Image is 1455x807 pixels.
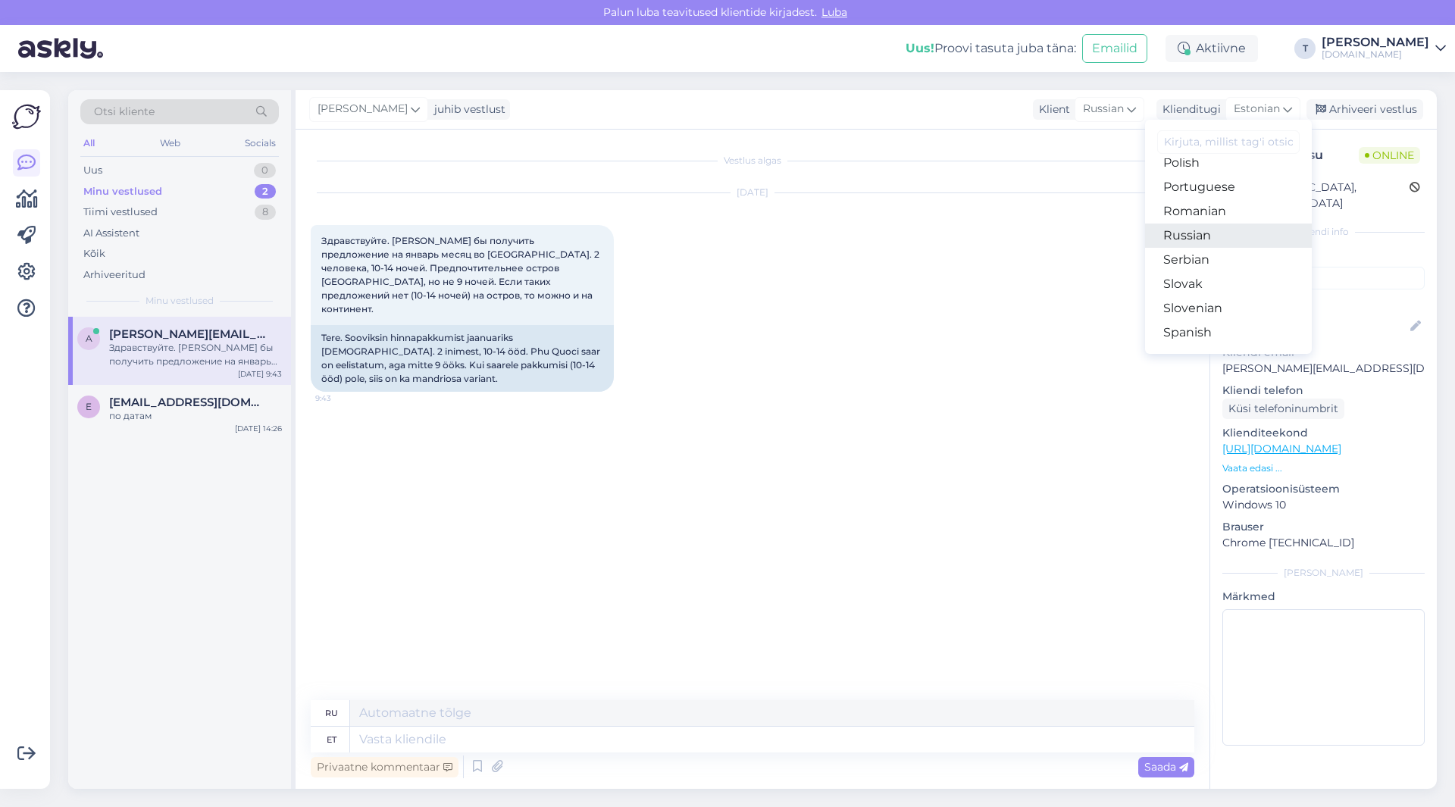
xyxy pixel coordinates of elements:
p: Chrome [TECHNICAL_ID] [1222,535,1425,551]
div: 2 [255,184,276,199]
div: Aktiivne [1166,35,1258,62]
div: Proovi tasuta juba täna: [906,39,1076,58]
a: Portuguese [1145,175,1312,199]
p: Windows 10 [1222,497,1425,513]
a: [URL][DOMAIN_NAME] [1222,442,1341,455]
a: Romanian [1145,199,1312,224]
span: Online [1359,147,1420,164]
div: [DATE] 9:43 [238,368,282,380]
input: Kirjuta, millist tag'i otsid [1157,130,1300,154]
div: Здравствуйте. [PERSON_NAME] бы получить предложение на январь месяц во [GEOGRAPHIC_DATA]. 2 челов... [109,341,282,368]
div: [DOMAIN_NAME] [1322,48,1429,61]
a: [PERSON_NAME][DOMAIN_NAME] [1322,36,1446,61]
div: Uus [83,163,102,178]
span: [PERSON_NAME] [318,101,408,117]
div: Arhiveeritud [83,267,145,283]
span: E [86,401,92,412]
p: Kliendi tag'id [1222,248,1425,264]
a: Polish [1145,151,1312,175]
div: Arhiveeri vestlus [1306,99,1423,120]
div: Socials [242,133,279,153]
div: Klienditugi [1156,102,1221,117]
div: Kõik [83,246,105,261]
p: Kliendi email [1222,345,1425,361]
div: [DATE] 14:26 [235,423,282,434]
span: Luba [817,5,852,19]
p: Klienditeekond [1222,425,1425,441]
div: [PERSON_NAME] [1322,36,1429,48]
div: Tiimi vestlused [83,205,158,220]
span: Saada [1144,760,1188,774]
span: Minu vestlused [145,294,214,308]
span: 9:43 [315,393,372,404]
a: Swedish [1145,345,1312,369]
span: Otsi kliente [94,104,155,120]
a: Slovenian [1145,296,1312,321]
div: ru [325,700,338,726]
p: Kliendi telefon [1222,383,1425,399]
div: Privaatne kommentaar [311,757,458,777]
a: Serbian [1145,248,1312,272]
span: Estonian [1234,101,1280,117]
span: Russian [1083,101,1124,117]
input: Lisa nimi [1223,318,1407,335]
div: AI Assistent [83,226,139,241]
a: Slovak [1145,272,1312,296]
input: Lisa tag [1222,267,1425,289]
div: et [327,727,336,752]
span: Здравствуйте. [PERSON_NAME] бы получить предложение на январь месяц во [GEOGRAPHIC_DATA]. 2 челов... [321,235,602,314]
p: Brauser [1222,519,1425,535]
span: EvgeniyaEseniya2018@gmail.com [109,396,267,409]
div: Web [157,133,183,153]
p: Operatsioonisüsteem [1222,481,1425,497]
div: Küsi telefoninumbrit [1222,399,1344,419]
div: [PERSON_NAME] [1222,566,1425,580]
div: по датам [109,409,282,423]
div: Kliendi info [1222,225,1425,239]
a: Russian [1145,224,1312,248]
span: anastassia.semjonova94@gmail.com [109,327,267,341]
p: Märkmed [1222,589,1425,605]
div: All [80,133,98,153]
div: Tere. Sooviksin hinnapakkumist jaanuariks [DEMOGRAPHIC_DATA]. 2 inimest, 10-14 ööd. Phu Quoci saa... [311,325,614,392]
div: Minu vestlused [83,184,162,199]
div: [GEOGRAPHIC_DATA], [GEOGRAPHIC_DATA] [1227,180,1410,211]
p: Vaata edasi ... [1222,461,1425,475]
span: a [86,333,92,344]
div: Vestlus algas [311,154,1194,167]
b: Uus! [906,41,934,55]
p: Kliendi nimi [1222,296,1425,311]
div: juhib vestlust [428,102,505,117]
a: Spanish [1145,321,1312,345]
div: T [1294,38,1316,59]
p: [PERSON_NAME][EMAIL_ADDRESS][DOMAIN_NAME] [1222,361,1425,377]
img: Askly Logo [12,102,41,131]
div: 8 [255,205,276,220]
button: Emailid [1082,34,1147,63]
div: Klient [1033,102,1070,117]
div: [DATE] [311,186,1194,199]
div: 0 [254,163,276,178]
